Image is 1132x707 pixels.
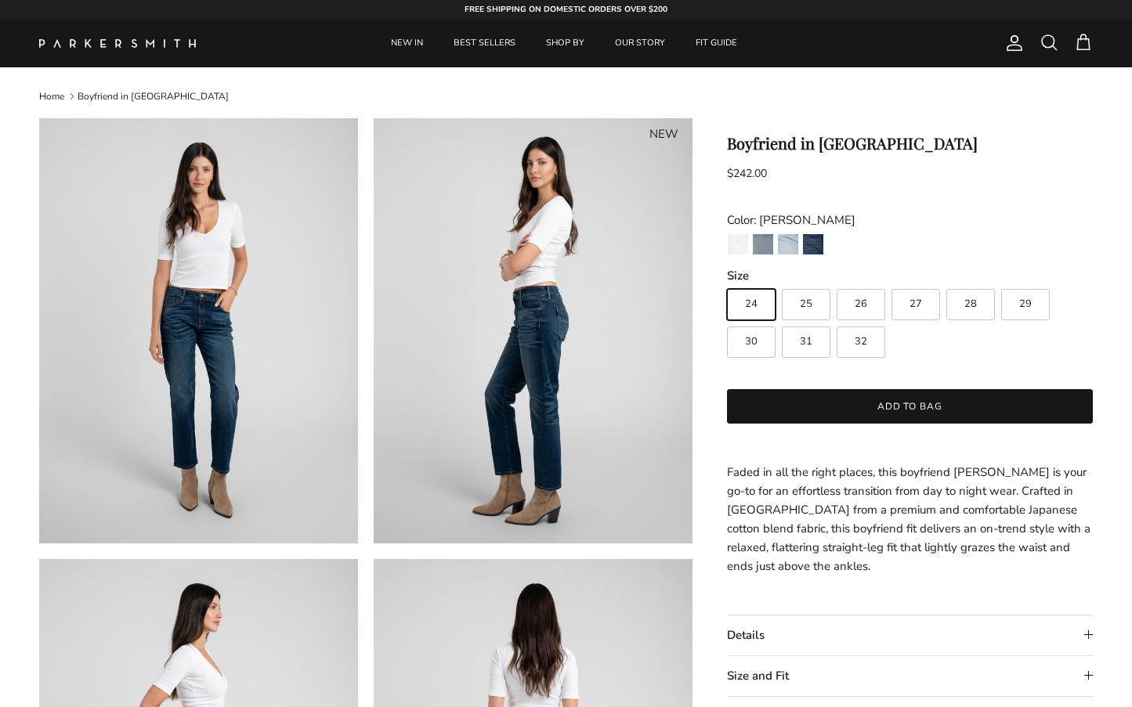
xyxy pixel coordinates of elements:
[727,166,767,181] span: $242.00
[532,20,599,67] a: SHOP BY
[777,233,799,260] a: Coronado Destroy
[682,20,751,67] a: FIT GUIDE
[727,615,1093,655] summary: Details
[910,299,922,309] span: 27
[601,20,679,67] a: OUR STORY
[855,337,867,347] span: 32
[727,656,1093,696] summary: Size and Fit
[803,234,823,254] img: Redford
[727,233,749,260] a: Eternal White Destroy
[727,134,1093,153] h1: Boyfriend in [GEOGRAPHIC_DATA]
[800,299,812,309] span: 25
[439,20,530,67] a: BEST SELLERS
[727,389,1093,424] button: Add to bag
[999,34,1024,52] a: Account
[233,20,895,67] div: Primary
[800,337,812,347] span: 31
[728,234,748,254] img: Eternal White Destroy
[377,20,437,67] a: NEW IN
[802,233,824,260] a: Redford
[752,233,774,260] a: Surf Rider
[727,211,1093,229] div: Color: [PERSON_NAME]
[778,234,798,254] img: Coronado Destroy
[745,299,758,309] span: 24
[39,90,64,103] a: Home
[39,39,196,48] img: Parker Smith
[727,464,1090,574] span: Faded in all the right places, this boyfriend [PERSON_NAME] is your go-to for an effortless trans...
[39,89,1093,103] nav: Breadcrumbs
[727,268,749,284] legend: Size
[745,337,758,347] span: 30
[964,299,977,309] span: 28
[465,4,667,15] strong: FREE SHIPPING ON DOMESTIC ORDERS OVER $200
[78,90,229,103] a: Boyfriend in [GEOGRAPHIC_DATA]
[753,234,773,254] img: Surf Rider
[1019,299,1032,309] span: 29
[855,299,867,309] span: 26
